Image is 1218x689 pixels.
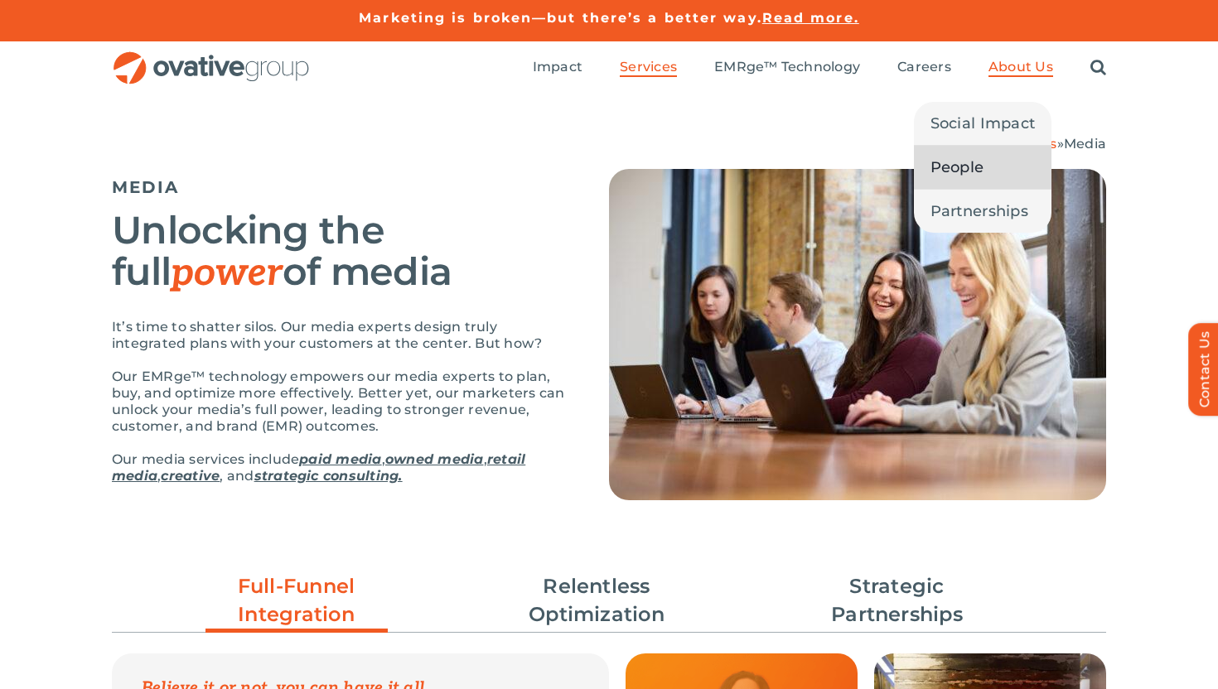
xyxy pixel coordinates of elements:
[988,59,1053,75] span: About Us
[112,451,525,484] a: retail media
[359,10,762,26] a: Marketing is broken—but there’s a better way.
[914,190,1052,233] a: Partnerships
[385,451,484,467] a: owned media
[988,59,1053,77] a: About Us
[112,177,568,197] h5: MEDIA
[897,59,951,75] span: Careers
[806,572,988,629] a: Strategic Partnerships
[112,319,568,352] p: It’s time to shatter silos. Our media experts design truly integrated plans with your customers a...
[112,564,1106,637] ul: Post Filters
[930,156,984,179] span: People
[205,572,388,637] a: Full-Funnel Integration
[161,468,220,484] a: creative
[171,250,283,296] em: power
[112,451,568,484] p: Our media services include , , , , and
[914,146,1052,189] a: People
[112,210,568,294] h2: Unlocking the full of media
[533,59,582,75] span: Impact
[1090,59,1106,77] a: Search
[714,59,860,77] a: EMRge™ Technology
[112,50,311,65] a: OG_Full_horizontal_RGB
[1064,136,1106,152] span: Media
[609,169,1106,500] img: Media – Hero
[762,10,859,26] a: Read more.
[897,59,951,77] a: Careers
[533,59,582,77] a: Impact
[714,59,860,75] span: EMRge™ Technology
[533,41,1106,94] nav: Menu
[505,572,688,629] a: Relentless Optimization
[914,102,1052,145] a: Social Impact
[112,369,568,435] p: Our EMRge™ technology empowers our media experts to plan, buy, and optimize more effectively. Bet...
[299,451,381,467] a: paid media
[930,200,1028,223] span: Partnerships
[254,468,403,484] a: strategic consulting.
[930,112,1036,135] span: Social Impact
[620,59,677,75] span: Services
[620,59,677,77] a: Services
